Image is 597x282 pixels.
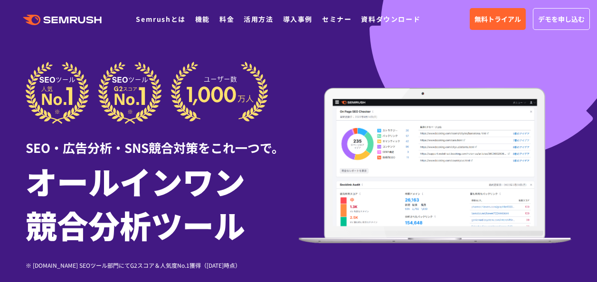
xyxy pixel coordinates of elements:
a: セミナー [322,14,351,24]
a: 料金 [219,14,234,24]
div: SEO・広告分析・SNS競合対策をこれ一つで。 [26,124,299,157]
a: 資料ダウンロード [361,14,420,24]
a: 導入事例 [283,14,313,24]
a: Semrushとは [136,14,185,24]
span: 無料トライアル [474,14,521,24]
a: 機能 [195,14,210,24]
a: デモを申し込む [533,8,590,30]
h1: オールインワン 競合分析ツール [26,159,299,246]
a: 活用方法 [244,14,273,24]
div: ※ [DOMAIN_NAME] SEOツール部門にてG2スコア＆人気度No.1獲得（[DATE]時点） [26,261,299,270]
a: 無料トライアル [470,8,526,30]
span: デモを申し込む [538,14,585,24]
